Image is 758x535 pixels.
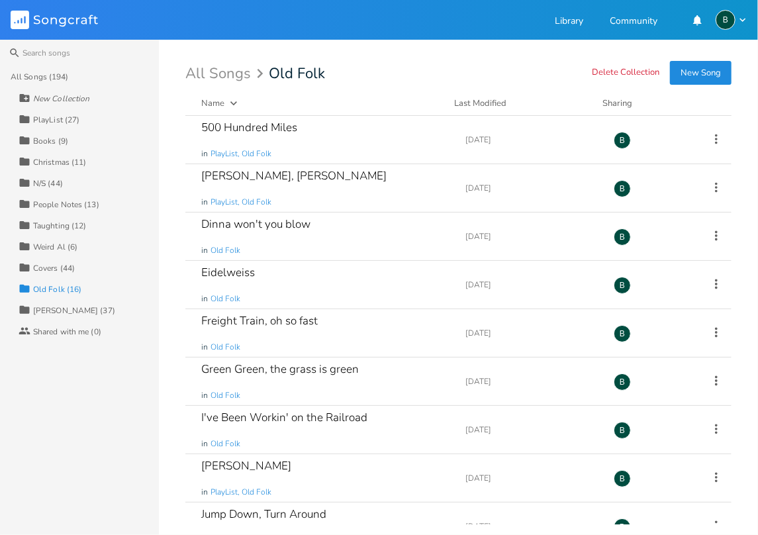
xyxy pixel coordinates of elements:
div: BruCe [614,228,631,246]
button: Last Modified [454,97,587,110]
div: BruCe [614,470,631,487]
span: Old Folk [211,245,240,256]
div: Freight Train, oh so fast [201,315,318,326]
div: BruCe [614,325,631,342]
span: in [201,342,208,353]
div: [PERSON_NAME] (37) [33,307,115,315]
a: Community [610,17,657,28]
div: Books (9) [33,137,68,145]
div: Eidelweiss [201,267,255,278]
div: Covers (44) [33,264,75,272]
div: [PERSON_NAME] [201,460,291,471]
div: [DATE] [465,281,598,289]
div: BruCe [614,373,631,391]
a: Library [555,17,583,28]
span: Old Folk [211,390,240,401]
div: Jump Down, Turn Around [201,509,326,520]
div: BruCe [716,10,735,30]
div: Green Green, the grass is green [201,364,359,375]
div: Name [201,97,224,109]
button: New Song [670,61,732,85]
div: [DATE] [465,136,598,144]
span: PlayList, Old Folk [211,148,271,160]
div: BruCe [614,180,631,197]
div: [DATE] [465,426,598,434]
span: PlayList, Old Folk [211,487,271,498]
div: Weird Al (6) [33,243,77,251]
div: Sharing [602,97,682,110]
div: [DATE] [465,329,598,337]
div: Christmas (11) [33,158,86,166]
span: in [201,487,208,498]
div: [DATE] [465,522,598,530]
div: [DATE] [465,474,598,482]
div: Taughting (12) [33,222,86,230]
span: Old Folk [211,293,240,305]
div: All Songs [185,68,267,80]
span: in [201,390,208,401]
div: Last Modified [454,97,506,109]
div: PlayList (27) [33,116,79,124]
div: Old Folk (16) [33,285,81,293]
div: People Notes (13) [33,201,99,209]
div: Dinna won't you blow [201,219,310,230]
span: in [201,148,208,160]
span: Old Folk [269,66,325,81]
span: in [201,438,208,450]
button: Delete Collection [592,68,659,79]
div: Shared with me (0) [33,328,101,336]
button: B [716,10,747,30]
span: Old Folk [211,438,240,450]
div: BruCe [614,132,631,149]
div: I've Been Workin' on the Railroad [201,412,367,423]
span: Old Folk [211,342,240,353]
span: PlayList, Old Folk [211,197,271,208]
div: BruCe [614,422,631,439]
div: [DATE] [465,184,598,192]
span: in [201,197,208,208]
button: Name [201,97,438,110]
div: All Songs (194) [11,73,69,81]
div: [DATE] [465,377,598,385]
div: BruCe [614,277,631,294]
div: 500 Hundred Miles [201,122,297,133]
span: in [201,245,208,256]
span: in [201,293,208,305]
div: [PERSON_NAME], [PERSON_NAME] [201,170,387,181]
div: New Collection [33,95,89,103]
div: N/S (44) [33,179,63,187]
div: [DATE] [465,232,598,240]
